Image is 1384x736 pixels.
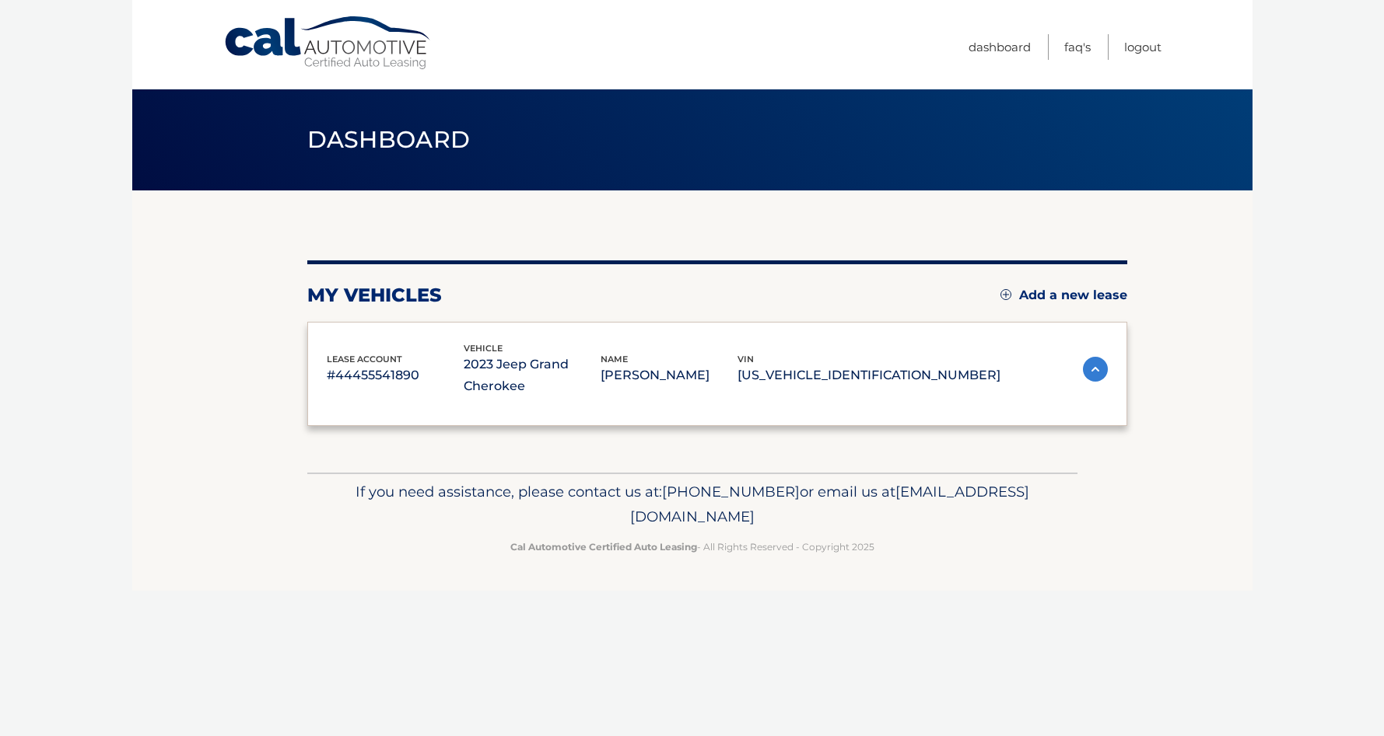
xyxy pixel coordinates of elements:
span: [EMAIL_ADDRESS][DOMAIN_NAME] [630,483,1029,525]
img: accordion-active.svg [1083,357,1108,382]
span: name [601,354,628,365]
strong: Cal Automotive Certified Auto Leasing [510,541,697,553]
a: Logout [1124,34,1162,60]
p: [US_VEHICLE_IDENTIFICATION_NUMBER] [738,365,1000,386]
span: [PHONE_NUMBER] [662,483,800,501]
span: Dashboard [307,125,471,154]
p: [PERSON_NAME] [601,365,738,386]
p: #44455541890 [327,365,464,386]
a: Add a new lease [1000,288,1127,303]
span: lease account [327,354,402,365]
p: If you need assistance, please contact us at: or email us at [317,480,1067,529]
h2: my vehicles [307,284,442,307]
a: FAQ's [1064,34,1091,60]
a: Cal Automotive [223,16,433,71]
p: - All Rights Reserved - Copyright 2025 [317,539,1067,555]
a: Dashboard [969,34,1031,60]
p: 2023 Jeep Grand Cherokee [464,354,601,397]
span: vehicle [464,343,503,354]
img: add.svg [1000,289,1011,300]
span: vin [738,354,754,365]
